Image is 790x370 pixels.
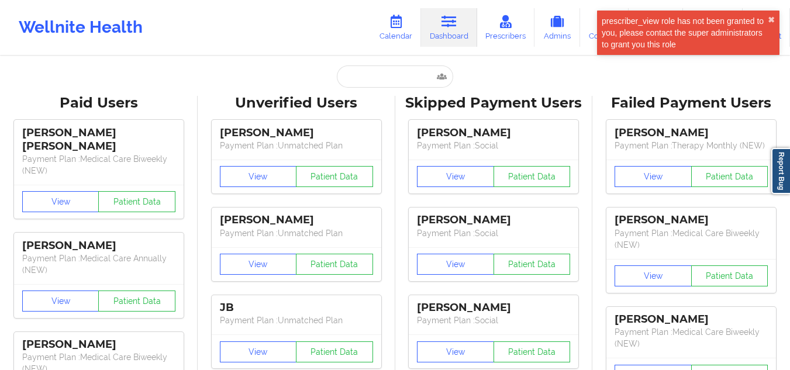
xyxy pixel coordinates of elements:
p: Payment Plan : Therapy Monthly (NEW) [615,140,768,151]
button: Patient Data [691,166,768,187]
button: View [220,254,297,275]
button: View [615,265,692,286]
button: Patient Data [296,341,373,362]
div: [PERSON_NAME] [615,313,768,326]
button: Patient Data [691,265,768,286]
p: Payment Plan : Unmatched Plan [220,314,373,326]
div: Failed Payment Users [601,94,782,112]
div: [PERSON_NAME] [220,213,373,227]
button: View [417,254,494,275]
p: Payment Plan : Unmatched Plan [220,140,373,151]
button: View [417,341,494,362]
div: [PERSON_NAME] [22,239,175,253]
button: Patient Data [494,254,571,275]
div: [PERSON_NAME] [22,338,175,351]
a: Admins [534,8,580,47]
p: Payment Plan : Social [417,227,570,239]
div: [PERSON_NAME] [615,126,768,140]
p: Payment Plan : Social [417,140,570,151]
div: [PERSON_NAME] [615,213,768,227]
button: Patient Data [296,254,373,275]
button: View [22,291,99,312]
p: Payment Plan : Medical Care Biweekly (NEW) [22,153,175,177]
button: View [615,166,692,187]
div: Unverified Users [206,94,387,112]
div: Skipped Payment Users [403,94,585,112]
div: [PERSON_NAME] [417,126,570,140]
a: Coaches [580,8,629,47]
button: Patient Data [98,291,175,312]
div: Paid Users [8,94,189,112]
div: [PERSON_NAME] [220,126,373,140]
button: Patient Data [296,166,373,187]
button: close [768,15,775,25]
div: [PERSON_NAME] [PERSON_NAME] [22,126,175,153]
button: Patient Data [98,191,175,212]
button: View [220,166,297,187]
div: JB [220,301,373,314]
a: Report Bug [771,148,790,194]
button: View [220,341,297,362]
button: View [417,166,494,187]
div: prescriber_view role has not been granted to you, please contact the super administrators to gran... [602,15,768,50]
button: View [22,191,99,212]
a: Dashboard [421,8,477,47]
a: Calendar [371,8,421,47]
p: Payment Plan : Unmatched Plan [220,227,373,239]
div: [PERSON_NAME] [417,213,570,227]
p: Payment Plan : Social [417,314,570,326]
div: [PERSON_NAME] [417,301,570,314]
p: Payment Plan : Medical Care Biweekly (NEW) [615,227,768,251]
button: Patient Data [494,341,571,362]
p: Payment Plan : Medical Care Biweekly (NEW) [615,326,768,350]
a: Prescribers [477,8,535,47]
p: Payment Plan : Medical Care Annually (NEW) [22,253,175,276]
button: Patient Data [494,166,571,187]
